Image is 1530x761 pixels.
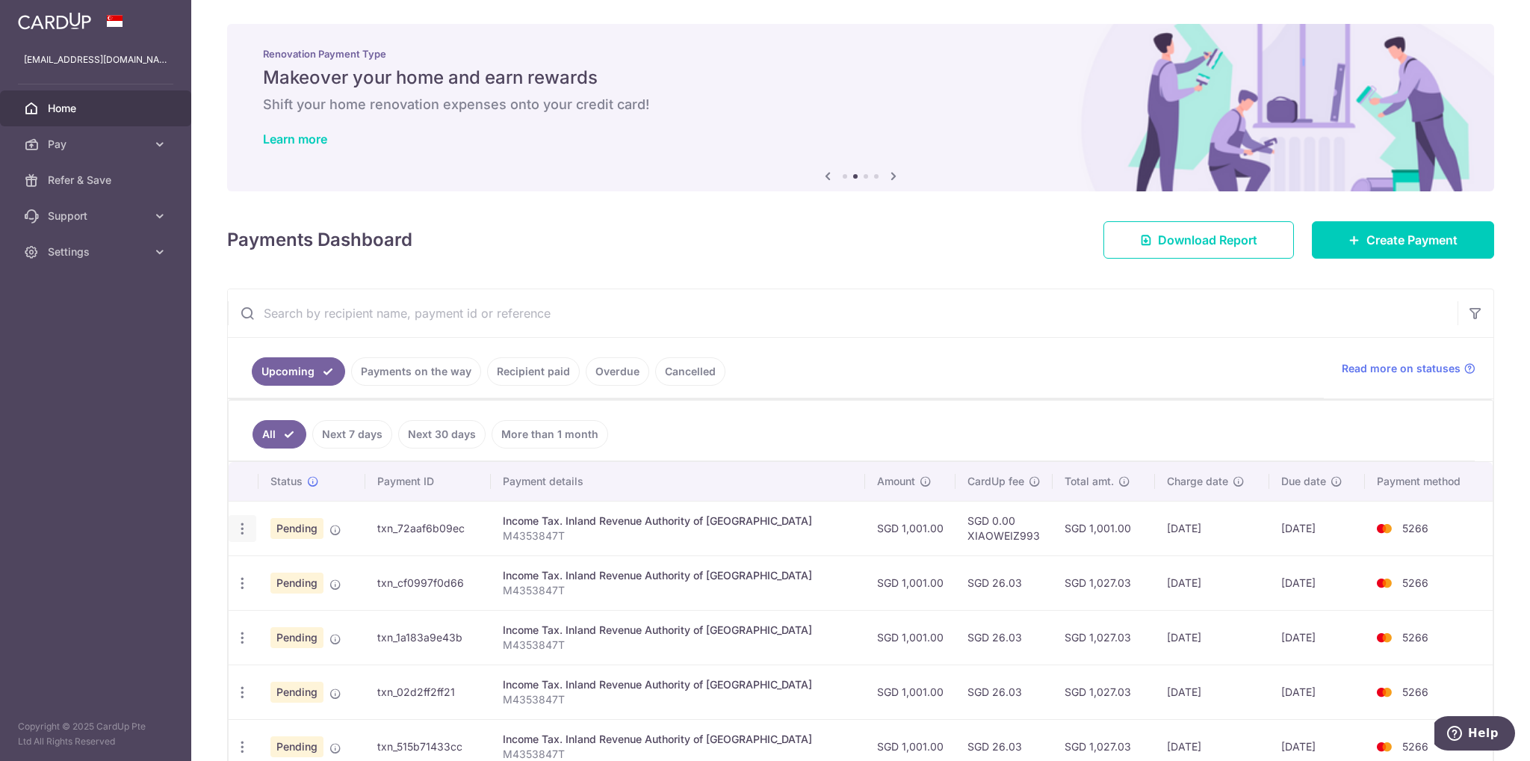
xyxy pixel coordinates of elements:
[503,732,854,747] div: Income Tax. Inland Revenue Authority of [GEOGRAPHIC_DATA]
[227,24,1494,191] img: Renovation banner
[956,555,1053,610] td: SGD 26.03
[252,357,345,386] a: Upcoming
[365,555,491,610] td: txn_cf0997f0d66
[586,357,649,386] a: Overdue
[1065,474,1114,489] span: Total amt.
[263,66,1458,90] h5: Makeover your home and earn rewards
[351,357,481,386] a: Payments on the way
[312,420,392,449] a: Next 7 days
[270,736,323,757] span: Pending
[1369,520,1399,537] img: Bank Card
[655,357,725,386] a: Cancelled
[48,244,146,259] span: Settings
[1269,665,1365,719] td: [DATE]
[227,227,412,253] h4: Payments Dashboard
[270,518,323,539] span: Pending
[270,682,323,703] span: Pending
[1366,231,1458,249] span: Create Payment
[365,610,491,665] td: txn_1a183a9e43b
[1342,361,1461,376] span: Read more on statuses
[1369,738,1399,756] img: Bank Card
[1342,361,1475,376] a: Read more on statuses
[398,420,486,449] a: Next 30 days
[263,48,1458,60] p: Renovation Payment Type
[1053,665,1154,719] td: SGD 1,027.03
[365,665,491,719] td: txn_02d2ff2ff21
[1103,221,1294,259] a: Download Report
[48,173,146,188] span: Refer & Save
[491,462,866,501] th: Payment details
[18,12,91,30] img: CardUp
[956,501,1053,555] td: SGD 0.00 XIAOWEIZ993
[1269,555,1365,610] td: [DATE]
[1269,501,1365,555] td: [DATE]
[228,289,1458,337] input: Search by recipient name, payment id or reference
[865,665,956,719] td: SGD 1,001.00
[24,52,167,67] p: [EMAIL_ADDRESS][DOMAIN_NAME]
[1281,474,1326,489] span: Due date
[48,137,146,152] span: Pay
[365,501,491,555] td: txn_72aaf6b09ec
[253,420,306,449] a: All
[1155,501,1269,555] td: [DATE]
[365,462,491,501] th: Payment ID
[1167,474,1228,489] span: Charge date
[865,555,956,610] td: SGD 1,001.00
[1369,574,1399,592] img: Bank Card
[1402,631,1428,644] span: 5266
[503,692,854,707] p: M4353847T
[1155,610,1269,665] td: [DATE]
[1402,576,1428,589] span: 5266
[1402,740,1428,753] span: 5266
[270,627,323,648] span: Pending
[503,638,854,653] p: M4353847T
[48,209,146,224] span: Support
[503,623,854,638] div: Income Tax. Inland Revenue Authority of [GEOGRAPHIC_DATA]
[1155,555,1269,610] td: [DATE]
[503,568,854,583] div: Income Tax. Inland Revenue Authority of [GEOGRAPHIC_DATA]
[1402,522,1428,534] span: 5266
[865,610,956,665] td: SGD 1,001.00
[503,529,854,543] p: M4353847T
[492,420,608,449] a: More than 1 month
[1053,610,1154,665] td: SGD 1,027.03
[1402,685,1428,698] span: 5266
[1053,501,1154,555] td: SGD 1,001.00
[956,610,1053,665] td: SGD 26.03
[487,357,580,386] a: Recipient paid
[877,474,915,489] span: Amount
[956,665,1053,719] td: SGD 26.03
[263,96,1458,114] h6: Shift your home renovation expenses onto your credit card!
[1369,629,1399,647] img: Bank Card
[263,132,327,147] a: Learn more
[1369,683,1399,701] img: Bank Card
[503,514,854,529] div: Income Tax. Inland Revenue Authority of [GEOGRAPHIC_DATA]
[1158,231,1257,249] span: Download Report
[1312,221,1494,259] a: Create Payment
[503,677,854,692] div: Income Tax. Inland Revenue Authority of [GEOGRAPHIC_DATA]
[1155,665,1269,719] td: [DATE]
[1053,555,1154,610] td: SGD 1,027.03
[967,474,1024,489] span: CardUp fee
[270,474,303,489] span: Status
[270,573,323,594] span: Pending
[48,101,146,116] span: Home
[1365,462,1493,501] th: Payment method
[1434,716,1515,754] iframe: Opens a widget where you can find more information
[1269,610,1365,665] td: [DATE]
[503,583,854,598] p: M4353847T
[865,501,956,555] td: SGD 1,001.00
